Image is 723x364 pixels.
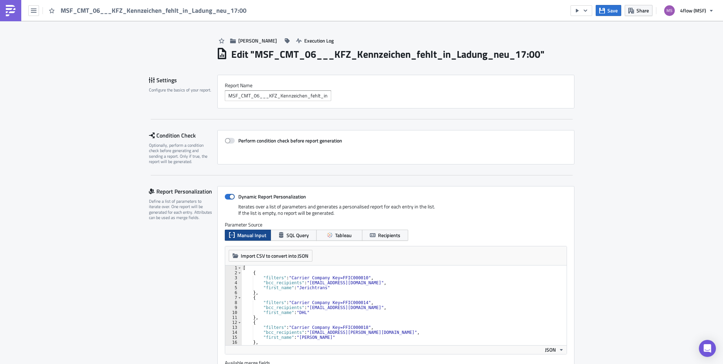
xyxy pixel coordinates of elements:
strong: Dynamic Report Personalization [238,193,306,200]
div: 16 [225,340,242,345]
img: PushMetrics [5,5,16,16]
button: Share [625,5,652,16]
button: 4flow (MSF) [660,3,718,18]
div: 1 [225,265,242,270]
label: Report Nam﻿e [225,82,567,89]
span: Save [607,7,618,14]
span: [PERSON_NAME] [238,37,277,44]
div: 6 [225,290,242,295]
button: [PERSON_NAME] [227,35,280,46]
span: Import CSV to convert into JSON [241,252,308,259]
button: Manual Input [225,230,271,241]
span: SQL Query [287,231,309,239]
div: Define a list of parameters to iterate over. One report will be generated for each entry. Attribu... [149,198,213,220]
div: 17 [225,345,242,350]
span: Recipients [378,231,400,239]
div: Report Personalization [149,186,217,197]
label: Parameter Source [225,222,567,228]
button: Recipients [362,230,408,241]
button: Import CSV to convert into JSON [229,250,312,262]
img: Avatar [663,5,675,17]
button: JSON [543,346,567,354]
div: 4 [225,280,242,285]
div: 7 [225,295,242,300]
strong: Perform condition check before report generation [238,137,342,144]
div: 12 [225,320,242,325]
h1: Edit " MSF_CMT_06___KFZ_Kennzeichen_fehlt_in_Ladung_neu_17:00 " [231,48,545,61]
div: 5 [225,285,242,290]
span: JSON [545,346,556,353]
div: Iterates over a list of parameters and generates a personalised report for each entry in the list... [225,203,567,222]
div: 2 [225,270,242,275]
div: 14 [225,330,242,335]
button: Execution Log [293,35,337,46]
div: Condition Check [149,130,217,141]
button: Save [596,5,621,16]
span: Manual Input [237,231,266,239]
div: 8 [225,300,242,305]
div: 9 [225,305,242,310]
div: Settings [149,75,217,85]
span: Share [636,7,649,14]
span: Execution Log [304,37,334,44]
div: Optionally, perform a condition check before generating and sending a report. Only if true, the r... [149,142,213,164]
span: Tableau [335,231,352,239]
div: 10 [225,310,242,315]
span: MSF_CMT_06___KFZ_Kennzeichen_fehlt_in_Ladung_neu_17:00 [61,6,247,15]
div: 15 [225,335,242,340]
div: 11 [225,315,242,320]
span: 4flow (MSF) [680,7,706,14]
div: 3 [225,275,242,280]
button: Tableau [316,230,362,241]
button: SQL Query [271,230,317,241]
div: Configure the basics of your report. [149,87,213,93]
div: 13 [225,325,242,330]
div: Open Intercom Messenger [699,340,716,357]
